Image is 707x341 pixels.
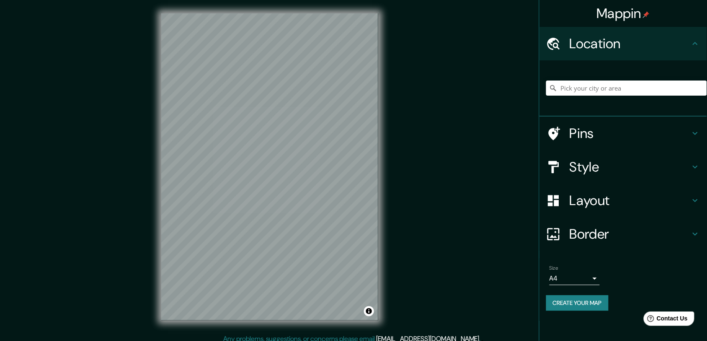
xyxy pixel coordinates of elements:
div: Style [539,150,707,184]
div: Pins [539,117,707,150]
h4: Layout [570,192,690,209]
h4: Mappin [597,5,650,22]
input: Pick your city or area [546,81,707,96]
div: A4 [550,272,600,285]
button: Create your map [546,295,609,311]
iframe: Help widget launcher [632,308,698,332]
div: Layout [539,184,707,217]
div: Border [539,217,707,251]
div: Location [539,27,707,60]
img: pin-icon.png [643,11,650,18]
h4: Style [570,159,690,175]
button: Toggle attribution [364,306,374,316]
h4: Border [570,226,690,242]
h4: Location [570,35,690,52]
canvas: Map [161,13,378,320]
h4: Pins [570,125,690,142]
label: Size [550,265,558,272]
